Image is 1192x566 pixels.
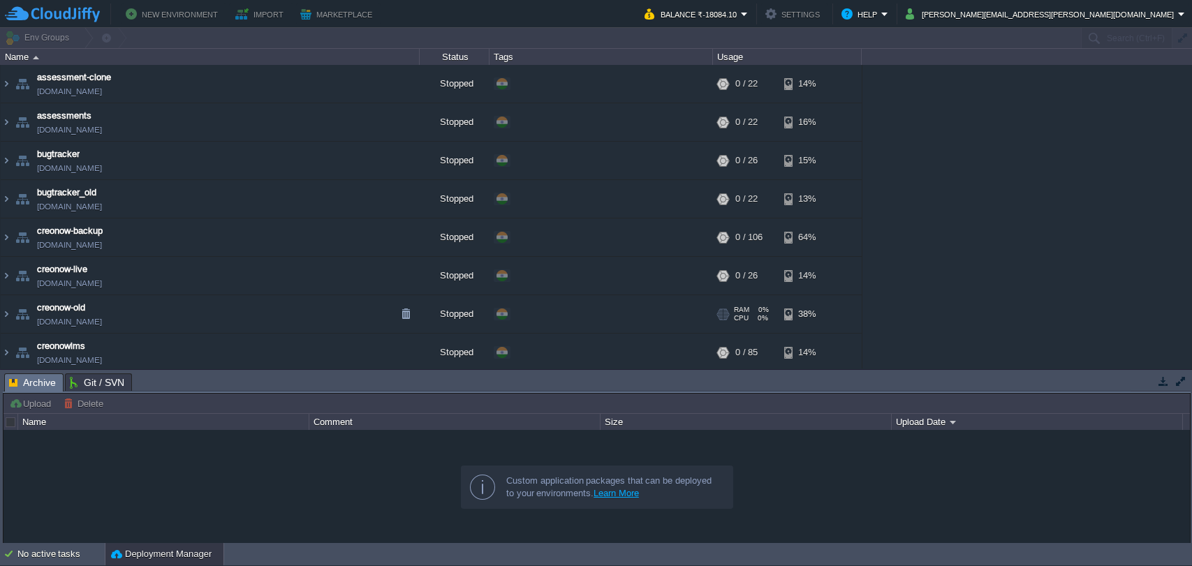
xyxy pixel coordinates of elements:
div: 0 / 85 [735,334,758,371]
div: Size [601,414,891,430]
a: creonow-old [37,301,85,315]
span: 0% [755,306,769,314]
a: Learn More [594,488,639,498]
img: AMDAwAAAACH5BAEAAAAALAAAAAABAAEAAAICRAEAOw== [13,142,32,179]
img: AMDAwAAAACH5BAEAAAAALAAAAAABAAEAAAICRAEAOw== [13,334,32,371]
span: 0% [754,314,768,322]
img: AMDAwAAAACH5BAEAAAAALAAAAAABAAEAAAICRAEAOw== [1,142,12,179]
button: Marketplace [300,6,376,22]
div: 15% [784,142,830,179]
div: Name [1,49,419,65]
img: AMDAwAAAACH5BAEAAAAALAAAAAABAAEAAAICRAEAOw== [1,295,12,333]
div: Tags [490,49,712,65]
img: AMDAwAAAACH5BAEAAAAALAAAAAABAAEAAAICRAEAOw== [1,257,12,295]
span: Git / SVN [70,374,124,391]
div: Custom application packages that can be deployed to your environments. [506,475,721,500]
a: creonowlms [37,339,85,353]
a: [DOMAIN_NAME] [37,276,102,290]
button: Help [841,6,881,22]
div: Stopped [420,334,490,371]
a: [DOMAIN_NAME] [37,200,102,214]
img: CloudJiffy [5,6,100,23]
img: AMDAwAAAACH5BAEAAAAALAAAAAABAAEAAAICRAEAOw== [33,56,39,59]
div: Stopped [420,295,490,333]
div: 0 / 22 [735,103,758,141]
img: AMDAwAAAACH5BAEAAAAALAAAAAABAAEAAAICRAEAOw== [13,103,32,141]
button: New Environment [126,6,222,22]
div: No active tasks [17,543,105,565]
button: Deployment Manager [111,547,212,561]
a: bugtracker [37,147,80,161]
div: 14% [784,65,830,103]
img: AMDAwAAAACH5BAEAAAAALAAAAAABAAEAAAICRAEAOw== [1,103,12,141]
img: AMDAwAAAACH5BAEAAAAALAAAAAABAAEAAAICRAEAOw== [13,65,32,103]
a: creonow-backup [37,224,103,238]
a: [DOMAIN_NAME] [37,238,102,252]
button: [PERSON_NAME][EMAIL_ADDRESS][PERSON_NAME][DOMAIN_NAME] [906,6,1178,22]
iframe: chat widget [1133,510,1178,552]
div: Stopped [420,180,490,218]
div: Stopped [420,257,490,295]
div: 14% [784,334,830,371]
a: [DOMAIN_NAME] [37,353,102,367]
span: RAM [734,306,749,314]
a: assessment-clone [37,70,111,84]
img: AMDAwAAAACH5BAEAAAAALAAAAAABAAEAAAICRAEAOw== [13,180,32,218]
div: Name [19,414,309,430]
div: Usage [714,49,861,65]
button: Import [235,6,288,22]
img: AMDAwAAAACH5BAEAAAAALAAAAAABAAEAAAICRAEAOw== [13,257,32,295]
img: AMDAwAAAACH5BAEAAAAALAAAAAABAAEAAAICRAEAOw== [13,295,32,333]
div: Comment [310,414,600,430]
div: Stopped [420,218,490,256]
a: [DOMAIN_NAME] [37,315,102,329]
div: Stopped [420,142,490,179]
span: CPU [734,314,749,322]
button: Balance ₹-18084.10 [645,6,741,22]
div: 0 / 106 [735,218,763,256]
span: Archive [9,374,56,392]
img: AMDAwAAAACH5BAEAAAAALAAAAAABAAEAAAICRAEAOw== [1,334,12,371]
img: AMDAwAAAACH5BAEAAAAALAAAAAABAAEAAAICRAEAOw== [1,65,12,103]
a: [DOMAIN_NAME] [37,161,102,175]
button: Delete [64,397,108,410]
div: 0 / 26 [735,257,758,295]
div: 0 / 22 [735,180,758,218]
div: 16% [784,103,830,141]
img: AMDAwAAAACH5BAEAAAAALAAAAAABAAEAAAICRAEAOw== [13,218,32,256]
div: 0 / 26 [735,142,758,179]
a: [DOMAIN_NAME] [37,123,102,137]
a: assessments [37,109,91,123]
div: Stopped [420,103,490,141]
img: AMDAwAAAACH5BAEAAAAALAAAAAABAAEAAAICRAEAOw== [1,180,12,218]
img: AMDAwAAAACH5BAEAAAAALAAAAAABAAEAAAICRAEAOw== [1,218,12,256]
div: Status [420,49,489,65]
div: 14% [784,257,830,295]
button: Settings [765,6,824,22]
div: Stopped [420,65,490,103]
a: [DOMAIN_NAME] [37,84,102,98]
div: 0 / 22 [735,65,758,103]
div: 13% [784,180,830,218]
a: bugtracker_old [37,186,96,200]
div: Upload Date [892,414,1182,430]
div: 38% [784,295,830,333]
button: Upload [9,397,55,410]
div: 64% [784,218,830,256]
a: creonow-live [37,262,87,276]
